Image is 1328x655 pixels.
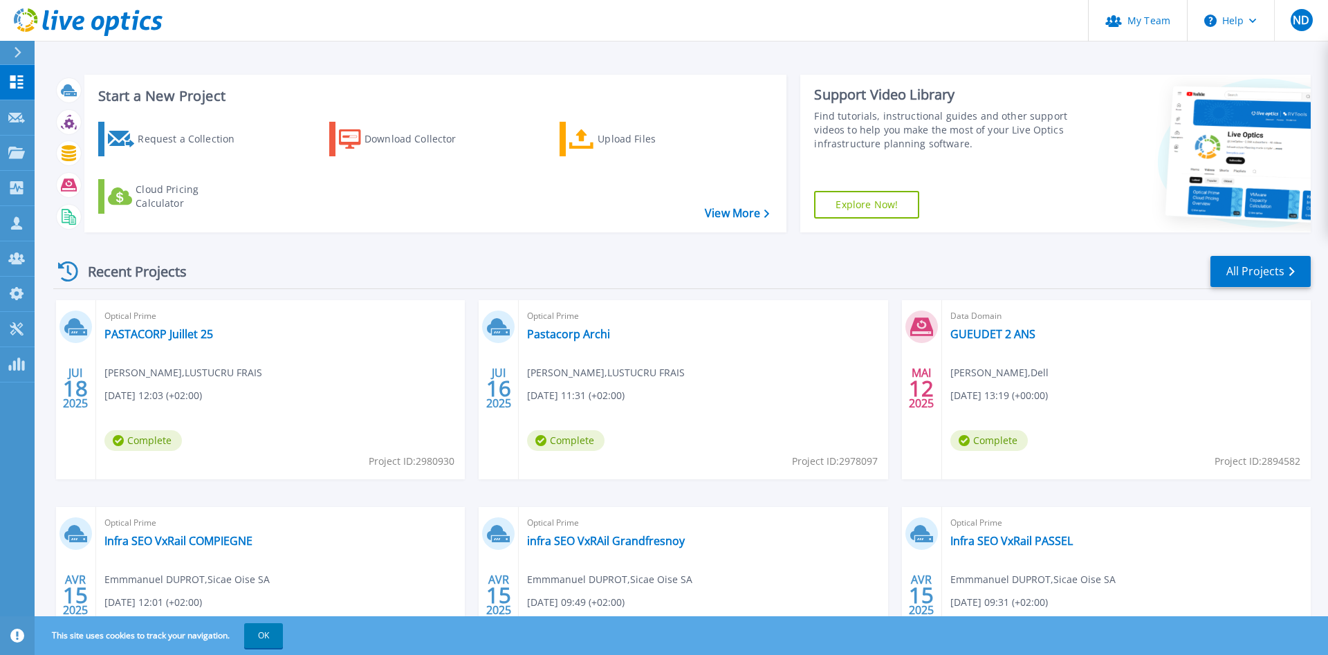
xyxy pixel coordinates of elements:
[63,589,88,601] span: 15
[62,363,89,414] div: JUI 2025
[950,572,1116,587] span: Emmmanuel DUPROT , Sicae Oise SA
[104,595,202,610] span: [DATE] 12:01 (+02:00)
[950,388,1048,403] span: [DATE] 13:19 (+00:00)
[104,572,270,587] span: Emmmanuel DUPROT , Sicae Oise SA
[486,570,512,620] div: AVR 2025
[814,86,1074,104] div: Support Video Library
[950,534,1073,548] a: Infra SEO VxRail PASSEL
[792,454,878,469] span: Project ID: 2978097
[1293,15,1309,26] span: ND
[62,570,89,620] div: AVR 2025
[63,382,88,394] span: 18
[104,534,252,548] a: Infra SEO VxRail COMPIEGNE
[98,89,769,104] h3: Start a New Project
[486,589,511,601] span: 15
[38,623,283,648] span: This site uses cookies to track your navigation.
[53,255,205,288] div: Recent Projects
[104,365,262,380] span: [PERSON_NAME] , LUSTUCRU FRAIS
[527,430,605,451] span: Complete
[329,122,483,156] a: Download Collector
[136,183,246,210] div: Cloud Pricing Calculator
[814,109,1074,151] div: Find tutorials, instructional guides and other support videos to help you make the most of your L...
[950,327,1035,341] a: GUEUDET 2 ANS
[527,365,685,380] span: [PERSON_NAME] , LUSTUCRU FRAIS
[950,308,1302,324] span: Data Domain
[104,515,456,531] span: Optical Prime
[365,125,475,153] div: Download Collector
[909,589,934,601] span: 15
[705,207,769,220] a: View More
[527,388,625,403] span: [DATE] 11:31 (+02:00)
[1210,256,1311,287] a: All Projects
[1215,454,1300,469] span: Project ID: 2894582
[527,572,692,587] span: Emmmanuel DUPROT , Sicae Oise SA
[104,430,182,451] span: Complete
[486,382,511,394] span: 16
[950,595,1048,610] span: [DATE] 09:31 (+02:00)
[527,308,879,324] span: Optical Prime
[598,125,708,153] div: Upload Files
[908,363,934,414] div: MAI 2025
[98,122,252,156] a: Request a Collection
[138,125,248,153] div: Request a Collection
[527,534,685,548] a: infra SEO VxRAil Grandfresnoy
[369,454,454,469] span: Project ID: 2980930
[244,623,283,648] button: OK
[527,515,879,531] span: Optical Prime
[909,382,934,394] span: 12
[814,191,919,219] a: Explore Now!
[104,388,202,403] span: [DATE] 12:03 (+02:00)
[950,365,1049,380] span: [PERSON_NAME] , Dell
[98,179,252,214] a: Cloud Pricing Calculator
[908,570,934,620] div: AVR 2025
[950,430,1028,451] span: Complete
[560,122,714,156] a: Upload Files
[104,327,213,341] a: PASTACORP Juillet 25
[486,363,512,414] div: JUI 2025
[104,308,456,324] span: Optical Prime
[527,327,610,341] a: Pastacorp Archi
[950,515,1302,531] span: Optical Prime
[527,595,625,610] span: [DATE] 09:49 (+02:00)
